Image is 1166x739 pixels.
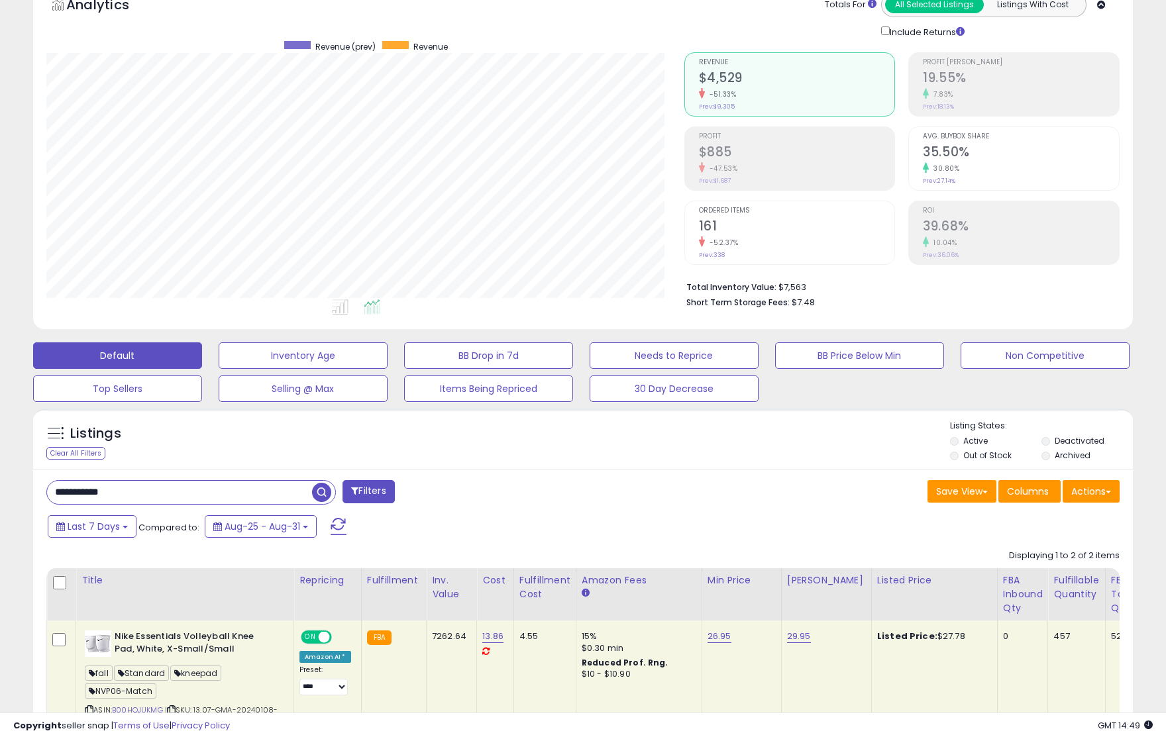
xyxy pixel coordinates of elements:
[112,705,163,716] a: B00HQJUKMG
[923,207,1119,215] span: ROI
[699,207,895,215] span: Ordered Items
[923,103,954,111] small: Prev: 18.13%
[115,630,276,658] b: Nike Essentials Volleyball Knee Pad, White, X-Small/Small
[13,719,62,732] strong: Copyright
[170,665,221,681] span: kneepad
[590,342,759,369] button: Needs to Reprice
[1053,573,1099,601] div: Fulfillable Quantity
[225,520,300,533] span: Aug-25 - Aug-31
[705,238,739,248] small: -52.37%
[998,480,1061,503] button: Columns
[138,521,199,534] span: Compared to:
[929,89,953,99] small: 7.83%
[708,630,731,643] a: 26.95
[432,630,466,642] div: 7262.64
[302,632,319,643] span: ON
[929,238,957,248] small: 10.04%
[299,651,351,663] div: Amazon AI *
[1055,435,1104,446] label: Deactivated
[1007,485,1049,498] span: Columns
[299,573,356,587] div: Repricing
[699,70,895,88] h2: $4,529
[33,375,202,402] button: Top Sellers
[1009,550,1120,562] div: Displaying 1 to 2 of 2 items
[582,657,668,668] b: Reduced Prof. Rng.
[315,41,376,52] span: Revenue (prev)
[219,375,388,402] button: Selling @ Max
[114,665,169,681] span: Standard
[950,420,1133,432] p: Listing States:
[686,281,776,293] b: Total Inventory Value:
[85,665,113,681] span: fall
[929,164,959,173] small: 30.80%
[923,144,1119,162] h2: 35.50%
[85,705,278,724] span: | SKU: 13.07-GMA-20240108-B00HQJUKMG-5
[367,573,421,587] div: Fulfillment
[1098,719,1153,732] span: 2025-09-8 14:49 GMT
[1053,630,1094,642] div: 457
[787,573,866,587] div: [PERSON_NAME]
[699,177,731,185] small: Prev: $1,687
[219,342,388,369] button: Inventory Age
[367,630,392,645] small: FBA
[699,219,895,236] h2: 161
[686,297,790,308] b: Short Term Storage Fees:
[13,720,230,732] div: seller snap | |
[519,630,566,642] div: 4.55
[871,24,980,39] div: Include Returns
[85,630,111,657] img: 41AaNLWbp9L._SL40_.jpg
[68,520,120,533] span: Last 7 Days
[923,251,959,259] small: Prev: 36.06%
[923,177,955,185] small: Prev: 27.14%
[1111,630,1132,642] div: 524
[582,587,590,599] small: Amazon Fees.
[1003,630,1038,642] div: 0
[582,630,692,642] div: 15%
[705,89,737,99] small: -51.33%
[1055,450,1090,461] label: Archived
[787,630,811,643] a: 29.95
[963,450,1012,461] label: Out of Stock
[708,573,776,587] div: Min Price
[519,573,570,601] div: Fulfillment Cost
[1063,480,1120,503] button: Actions
[923,219,1119,236] h2: 39.68%
[699,59,895,66] span: Revenue
[923,70,1119,88] h2: 19.55%
[877,630,937,642] b: Listed Price:
[432,573,471,601] div: Inv. value
[961,342,1130,369] button: Non Competitive
[699,251,725,259] small: Prev: 338
[70,424,121,443] h5: Listings
[330,632,351,643] span: OFF
[582,573,696,587] div: Amazon Fees
[482,573,508,587] div: Cost
[46,447,105,460] div: Clear All Filters
[792,296,815,309] span: $7.48
[923,59,1119,66] span: Profit [PERSON_NAME]
[877,630,987,642] div: $27.78
[404,342,573,369] button: BB Drop in 7d
[775,342,944,369] button: BB Price Below Min
[205,515,317,538] button: Aug-25 - Aug-31
[1111,573,1136,615] div: FBA Total Qty
[927,480,996,503] button: Save View
[404,375,573,402] button: Items Being Repriced
[590,375,759,402] button: 30 Day Decrease
[699,144,895,162] h2: $885
[877,573,992,587] div: Listed Price
[48,515,136,538] button: Last 7 Days
[482,630,503,643] a: 13.86
[413,41,448,52] span: Revenue
[582,669,692,680] div: $10 - $10.90
[33,342,202,369] button: Default
[343,480,394,503] button: Filters
[113,719,170,732] a: Terms of Use
[172,719,230,732] a: Privacy Policy
[85,683,156,699] span: NVP06-Match
[81,573,288,587] div: Title
[1003,573,1043,615] div: FBA inbound Qty
[582,642,692,654] div: $0.30 min
[299,665,351,695] div: Preset:
[686,278,1110,294] li: $7,563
